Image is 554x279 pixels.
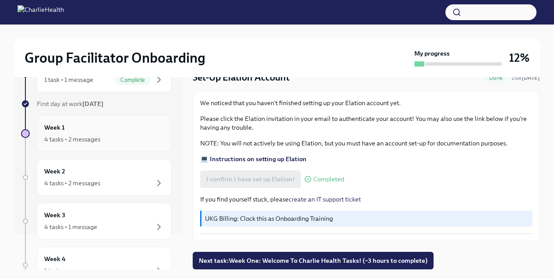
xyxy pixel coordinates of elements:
a: First day at work[DATE] [21,99,172,108]
div: 4 tasks • 1 message [44,222,97,231]
img: CharlieHealth [18,5,64,19]
span: September 10th, 2025 09:00 [512,74,540,82]
h6: Week 2 [44,166,65,176]
a: Week 24 tasks • 2 messages [21,159,172,196]
h6: Week 3 [44,210,65,220]
p: NOTE: You will not actively be using Elation, but you must have an account set-up for documentati... [200,139,533,148]
span: Completed [313,176,344,183]
h4: Set-Up Elation Account [193,71,289,84]
h3: 12% [509,50,529,66]
span: Done [484,74,508,81]
div: 4 tasks • 2 messages [44,179,100,187]
div: 1 task • 1 message [44,75,93,84]
button: Next task:Week One: Welcome To Charlie Health Tasks! (~3 hours to complete) [193,252,434,269]
p: Please click the Elation invitation in your email to authenticate your account! You may also use ... [200,114,533,132]
p: If you find yourself stuck, please [200,195,533,204]
a: 💻 Instructions on setting up Elation [200,155,307,163]
span: Due [512,74,540,81]
p: We noticed that you haven't finished setting up your Elation account yet. [200,99,533,107]
h6: Week 1 [44,123,65,132]
strong: My progress [414,49,450,58]
div: 1 task [44,266,60,275]
span: Next task : Week One: Welcome To Charlie Health Tasks! (~3 hours to complete) [199,256,427,265]
span: First day at work [37,100,103,108]
div: 4 tasks • 2 messages [44,135,100,144]
strong: [DATE] [522,74,540,81]
a: Week 34 tasks • 1 message [21,203,172,240]
p: UKG Billing: Clock this as Onboarding Training [205,214,529,223]
h2: Group Facilitator Onboarding [25,49,205,67]
strong: [DATE] [82,100,103,108]
span: Complete [115,77,150,83]
a: create an IT support ticket [289,195,361,203]
a: Week 14 tasks • 2 messages [21,115,172,152]
h6: Week 4 [44,254,66,264]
